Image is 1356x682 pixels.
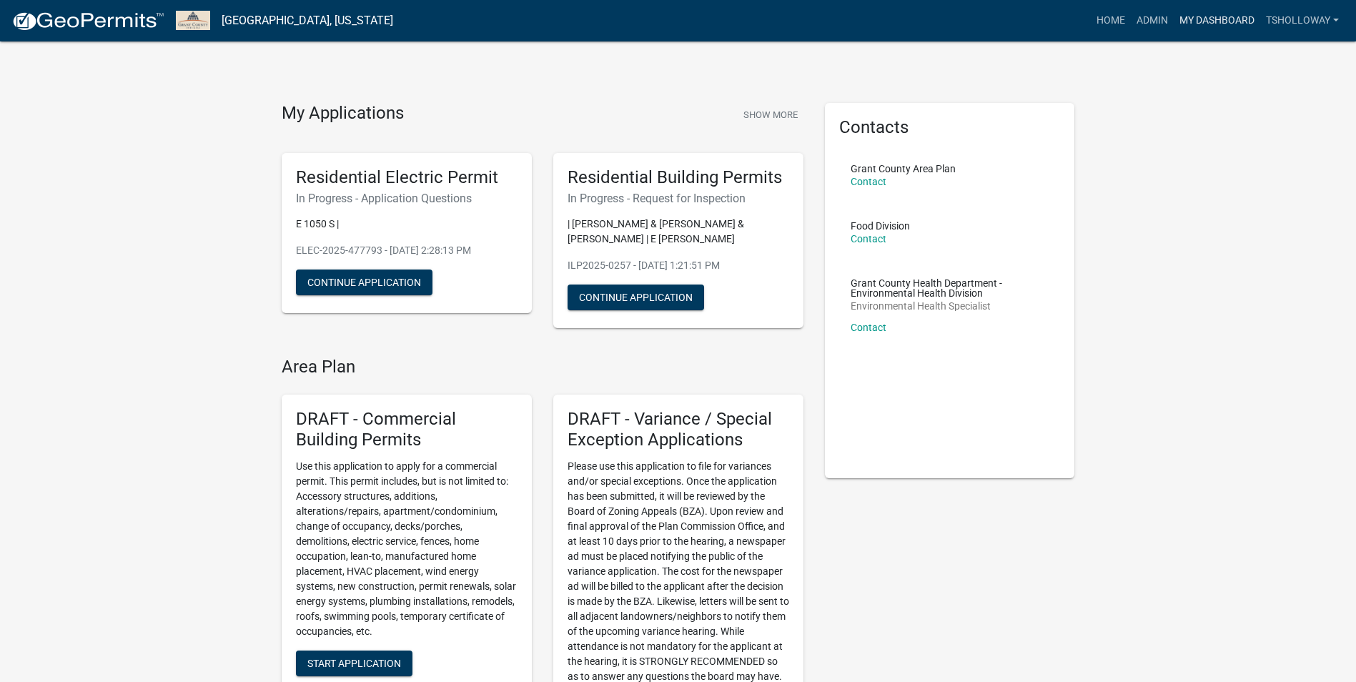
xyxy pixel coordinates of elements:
p: ELEC-2025-477793 - [DATE] 2:28:13 PM [296,243,518,258]
h6: In Progress - Application Questions [296,192,518,205]
a: tsholloway [1260,7,1345,34]
h4: My Applications [282,103,404,124]
button: Start Application [296,651,412,676]
a: [GEOGRAPHIC_DATA], [US_STATE] [222,9,393,33]
p: Food Division [851,221,910,231]
p: Grant County Health Department - Environmental Health Division [851,278,1049,298]
p: | [PERSON_NAME] & [PERSON_NAME] & [PERSON_NAME] | E [PERSON_NAME] [568,217,789,247]
p: Environmental Health Specialist [851,301,1049,311]
h6: In Progress - Request for Inspection [568,192,789,205]
p: Grant County Area Plan [851,164,956,174]
h5: Contacts [839,117,1061,138]
button: Continue Application [296,270,432,295]
p: Use this application to apply for a commercial permit. This permit includes, but is not limited t... [296,459,518,639]
h4: Area Plan [282,357,803,377]
img: Grant County, Indiana [176,11,210,30]
p: E 1050 S | [296,217,518,232]
a: My Dashboard [1174,7,1260,34]
h5: DRAFT - Commercial Building Permits [296,409,518,450]
p: ILP2025-0257 - [DATE] 1:21:51 PM [568,258,789,273]
a: Admin [1131,7,1174,34]
h5: Residential Electric Permit [296,167,518,188]
a: Contact [851,322,886,333]
span: Start Application [307,657,401,668]
a: Contact [851,176,886,187]
button: Show More [738,103,803,127]
a: Home [1091,7,1131,34]
button: Continue Application [568,285,704,310]
a: Contact [851,233,886,244]
h5: Residential Building Permits [568,167,789,188]
h5: DRAFT - Variance / Special Exception Applications [568,409,789,450]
